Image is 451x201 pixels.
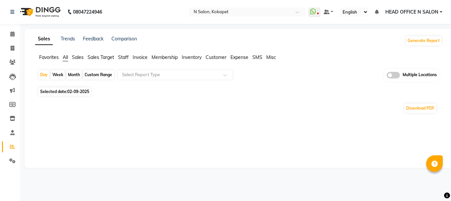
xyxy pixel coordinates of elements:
[35,33,53,45] a: Sales
[252,54,262,60] span: SMS
[266,54,276,60] span: Misc
[406,36,441,45] button: Generate Report
[83,36,103,42] a: Feedback
[111,36,137,42] a: Comparison
[51,70,65,79] div: Week
[83,70,114,79] div: Custom Range
[88,54,114,60] span: Sales Target
[63,54,68,60] span: All
[152,54,178,60] span: Membership
[230,54,248,60] span: Expense
[66,70,82,79] div: Month
[67,89,89,94] span: 02-09-2025
[38,70,49,79] div: Day
[118,54,129,60] span: Staff
[73,3,102,21] b: 08047224946
[39,54,59,60] span: Favorites
[72,54,84,60] span: Sales
[385,9,438,16] span: HEAD OFFICE N SALON
[17,3,62,21] img: logo
[38,87,91,96] span: Selected date:
[405,104,436,113] button: Download PDF
[182,54,202,60] span: Inventory
[133,54,148,60] span: Invoice
[61,36,75,42] a: Trends
[206,54,226,60] span: Customer
[403,72,437,78] span: Multiple Locations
